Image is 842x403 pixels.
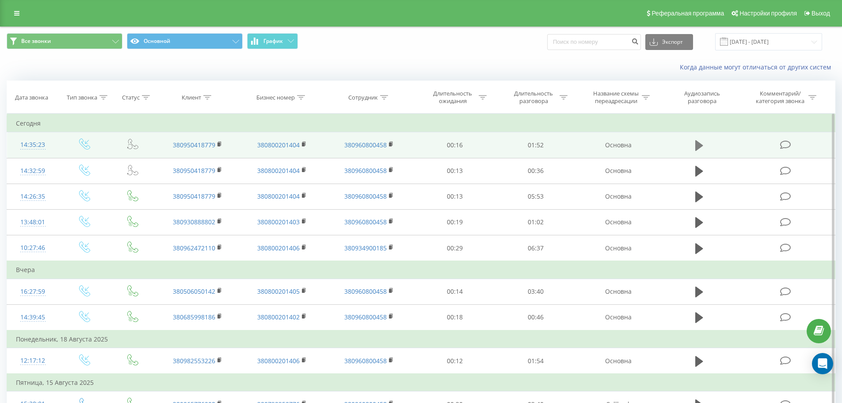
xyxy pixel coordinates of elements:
[7,330,835,348] td: Понедельник, 18 Августа 2025
[415,348,495,374] td: 00:12
[247,33,298,49] button: График
[576,209,660,235] td: Основна
[16,309,50,326] div: 14:39:45
[495,158,576,184] td: 00:36
[7,115,835,132] td: Сегодня
[257,244,300,252] a: 380800201406
[645,34,693,50] button: Экспорт
[173,192,215,200] a: 380950418779
[67,94,97,101] div: Тип звонка
[16,188,50,205] div: 14:26:35
[182,94,201,101] div: Клиент
[495,279,576,304] td: 03:40
[16,162,50,180] div: 14:32:59
[16,136,50,154] div: 14:35:23
[415,304,495,330] td: 00:18
[173,287,215,296] a: 380506050142
[673,90,731,105] div: Аудиозапись разговора
[344,313,387,321] a: 380960800458
[344,218,387,226] a: 380960800458
[173,357,215,365] a: 380982553226
[7,33,122,49] button: Все звонки
[127,33,243,49] button: Основной
[344,141,387,149] a: 380960800458
[173,166,215,175] a: 380950418779
[344,244,387,252] a: 380934900185
[256,94,295,101] div: Бизнес номер
[495,348,576,374] td: 01:54
[16,239,50,257] div: 10:27:46
[576,132,660,158] td: Основна
[15,94,48,101] div: Дата звонка
[592,90,640,105] div: Название схемы переадресации
[257,218,300,226] a: 380800201403
[16,283,50,300] div: 16:27:59
[576,348,660,374] td: Основна
[173,218,215,226] a: 380930888802
[812,10,830,17] span: Выход
[122,94,140,101] div: Статус
[429,90,476,105] div: Длительность ожидания
[257,313,300,321] a: 380800201402
[495,235,576,261] td: 06:37
[257,141,300,149] a: 380800201404
[257,287,300,296] a: 380800201405
[495,209,576,235] td: 01:02
[173,313,215,321] a: 380685998186
[812,353,833,374] div: Open Intercom Messenger
[547,34,641,50] input: Поиск по номеру
[21,38,51,45] span: Все звонки
[680,63,835,71] a: Когда данные могут отличаться от других систем
[415,279,495,304] td: 00:14
[173,141,215,149] a: 380950418779
[7,261,835,279] td: Вчера
[652,10,724,17] span: Реферальная программа
[415,235,495,261] td: 00:29
[495,304,576,330] td: 00:46
[739,10,797,17] span: Настройки профиля
[7,374,835,391] td: Пятница, 15 Августа 2025
[576,184,660,209] td: Основна
[173,244,215,252] a: 380962472110
[576,158,660,184] td: Основна
[257,357,300,365] a: 380800201406
[263,38,283,44] span: График
[257,192,300,200] a: 380800201404
[344,357,387,365] a: 380960800458
[415,209,495,235] td: 00:19
[344,166,387,175] a: 380960800458
[344,192,387,200] a: 380960800458
[495,132,576,158] td: 01:52
[415,158,495,184] td: 00:13
[344,287,387,296] a: 380960800458
[415,184,495,209] td: 00:13
[16,214,50,231] div: 13:48:01
[754,90,806,105] div: Комментарий/категория звонка
[576,304,660,330] td: Основна
[257,166,300,175] a: 380800201404
[415,132,495,158] td: 00:16
[576,235,660,261] td: Основна
[495,184,576,209] td: 05:53
[16,352,50,369] div: 12:17:12
[510,90,557,105] div: Длительность разговора
[348,94,378,101] div: Сотрудник
[576,279,660,304] td: Основна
